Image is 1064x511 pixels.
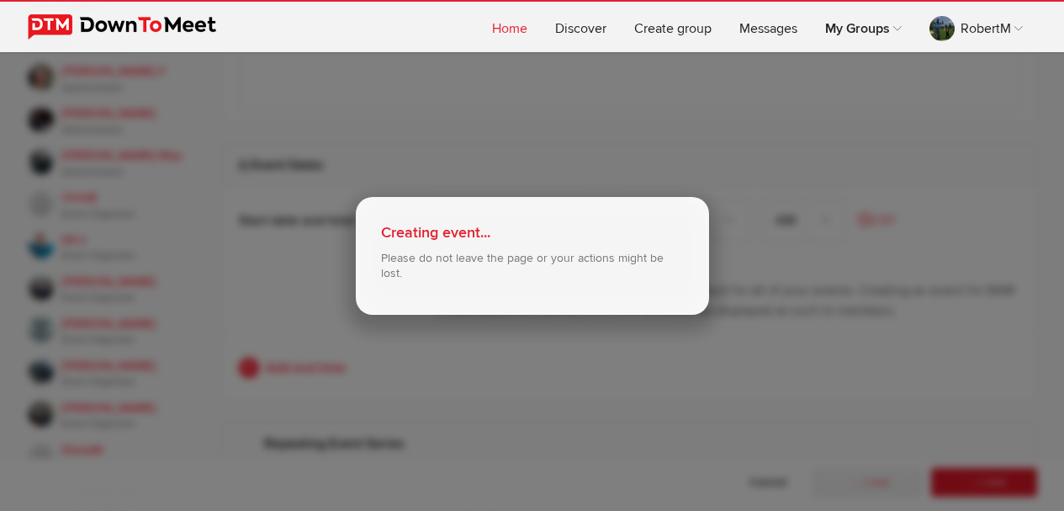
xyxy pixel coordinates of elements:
p: My route: [13,81,767,101]
a: Messages [726,2,811,52]
p: Return to [GEOGRAPHIC_DATA]: [13,114,767,135]
a: Home [479,2,541,52]
a: Discover [542,2,620,52]
a: [URL][DOMAIN_NAME] [69,83,204,99]
a: My Groups [812,2,915,52]
a: RobertM [916,2,1036,52]
p: Please do not leave the page or your actions might be lost. [381,251,684,281]
p: (Watching the weather, of course, and alternate plan may pop up here that goes away from the [GEO... [13,47,767,67]
p: Ride with me to lunch in [GEOGRAPHIC_DATA] at [PERSON_NAME]'s BBQ. A few scenic roads across the ... [13,13,767,34]
img: DownToMeet [28,14,242,40]
a: [URL][DOMAIN_NAME] [205,116,340,133]
a: Create group [621,2,725,52]
div: Creating event... [381,222,684,242]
